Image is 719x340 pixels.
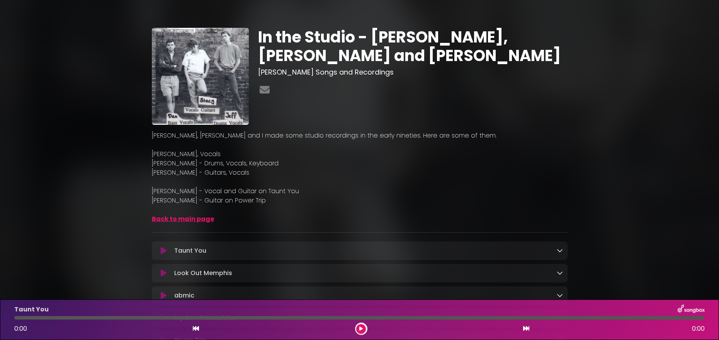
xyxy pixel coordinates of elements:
p: abmic [174,291,194,300]
p: Taunt You [174,246,206,255]
span: 0:00 [692,324,705,333]
p: [PERSON_NAME], Vocals [152,150,568,159]
img: songbox-logo-white.png [678,304,705,314]
p: [PERSON_NAME], [PERSON_NAME] and I made some studio recordings in the early nineties. Here are so... [152,131,568,140]
p: [PERSON_NAME] - Guitar on Power Trip [152,196,568,205]
p: Look Out Memphis [174,269,232,278]
img: Fs3lTnxTHmCkHHuynntu [152,28,249,125]
span: 0:00 [14,324,27,333]
p: [PERSON_NAME] - Vocal and Guitar on Taunt You [152,187,568,196]
p: [PERSON_NAME] - Guitars, Vocals [152,168,568,177]
p: Taunt You [14,305,49,314]
p: [PERSON_NAME] - Drums, Vocals, Keyboard [152,159,568,168]
h3: [PERSON_NAME] Songs and Recordings [258,68,568,76]
a: Back to main page [152,214,214,223]
h1: In the Studio - [PERSON_NAME], [PERSON_NAME] and [PERSON_NAME] [258,28,568,65]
